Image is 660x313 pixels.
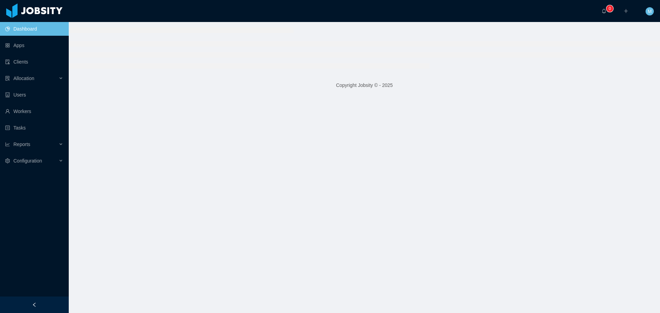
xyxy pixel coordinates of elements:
[5,121,63,135] a: icon: profileTasks
[5,55,63,69] a: icon: auditClients
[5,88,63,102] a: icon: robotUsers
[624,9,628,13] i: icon: plus
[5,38,63,52] a: icon: appstoreApps
[5,22,63,36] a: icon: pie-chartDashboard
[5,158,10,163] i: icon: setting
[606,5,613,12] sup: 0
[602,9,606,13] i: icon: bell
[5,142,10,147] i: icon: line-chart
[5,104,63,118] a: icon: userWorkers
[13,76,34,81] span: Allocation
[69,74,660,97] footer: Copyright Jobsity © - 2025
[13,158,42,164] span: Configuration
[648,7,652,15] span: M
[5,76,10,81] i: icon: solution
[13,142,30,147] span: Reports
